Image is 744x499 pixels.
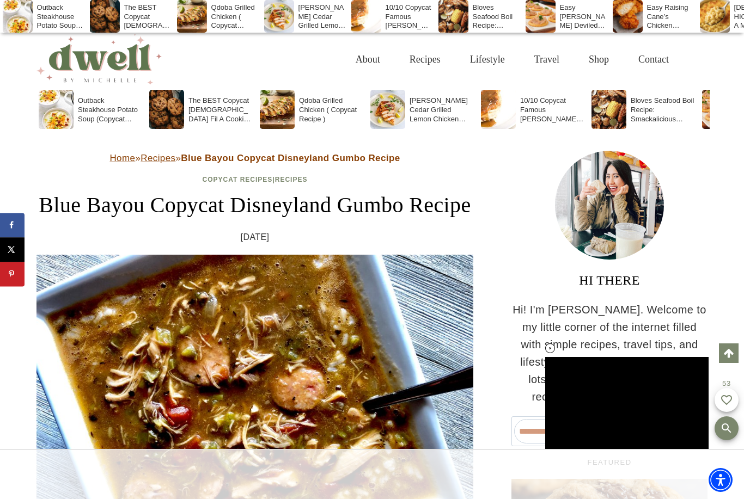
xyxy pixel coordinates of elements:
[520,42,574,77] a: Travel
[181,153,400,163] strong: Blue Bayou Copycat Disneyland Gumbo Recipe
[203,176,308,183] span: |
[203,176,273,183] a: Copycat Recipes
[511,301,708,405] p: Hi! I'm [PERSON_NAME]. Welcome to my little corner of the internet filled with simple recipes, tr...
[241,230,270,244] time: [DATE]
[719,343,739,363] a: Scroll to top
[341,42,684,77] nav: Primary Navigation
[174,450,570,499] iframe: Advertisement
[141,153,175,163] a: Recipes
[624,42,684,77] a: Contact
[275,176,308,183] a: Recipes
[109,153,135,163] a: Home
[109,153,400,163] span: » »
[395,42,455,77] a: Recipes
[574,42,624,77] a: Shop
[341,42,395,77] a: About
[36,34,162,84] img: DWELL by michelle
[511,270,708,290] h3: HI THERE
[455,42,520,77] a: Lifestyle
[36,189,473,221] h1: Blue Bayou Copycat Disneyland Gumbo Recipe
[709,468,733,492] div: Accessibility Menu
